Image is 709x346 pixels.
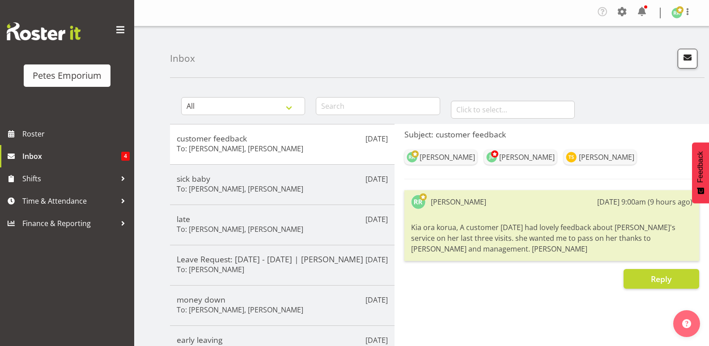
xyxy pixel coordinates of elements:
[365,254,388,265] p: [DATE]
[22,150,121,163] span: Inbox
[692,142,709,203] button: Feedback - Show survey
[177,174,388,184] h5: sick baby
[411,220,692,256] div: Kia ora korua, A customer [DATE] had lovely feedback about [PERSON_NAME]'s service on her last th...
[33,69,102,82] div: Petes Emporium
[22,194,116,208] span: Time & Attendance
[177,295,388,304] h5: money down
[177,225,303,234] h6: To: [PERSON_NAME], [PERSON_NAME]
[177,335,388,345] h5: early leaving
[597,196,692,207] div: [DATE] 9:00am (9 hours ago)
[671,8,682,18] img: ruth-robertson-taylor722.jpg
[316,97,440,115] input: Search
[682,319,691,328] img: help-xxl-2.png
[566,152,577,162] img: tamara-straker11292.jpg
[365,335,388,346] p: [DATE]
[365,214,388,225] p: [DATE]
[579,152,634,162] div: [PERSON_NAME]
[22,127,130,141] span: Roster
[177,184,303,193] h6: To: [PERSON_NAME], [PERSON_NAME]
[177,144,303,153] h6: To: [PERSON_NAME], [PERSON_NAME]
[121,152,130,161] span: 4
[651,273,671,284] span: Reply
[411,195,425,209] img: ruth-robertson-taylor722.jpg
[365,133,388,144] p: [DATE]
[22,172,116,185] span: Shifts
[499,152,555,162] div: [PERSON_NAME]
[177,265,244,274] h6: To: [PERSON_NAME]
[696,151,705,183] span: Feedback
[365,174,388,184] p: [DATE]
[177,214,388,224] h5: late
[420,152,475,162] div: [PERSON_NAME]
[177,305,303,314] h6: To: [PERSON_NAME], [PERSON_NAME]
[624,269,699,289] button: Reply
[407,152,417,162] img: ruth-robertson-taylor722.jpg
[177,254,388,264] h5: Leave Request: [DATE] - [DATE] | [PERSON_NAME]
[365,295,388,305] p: [DATE]
[486,152,497,162] img: jodine-bunn132.jpg
[404,129,699,139] h5: Subject: customer feedback
[431,196,486,207] div: [PERSON_NAME]
[170,53,195,64] h4: Inbox
[7,22,81,40] img: Rosterit website logo
[451,101,575,119] input: Click to select...
[177,133,388,143] h5: customer feedback
[22,217,116,230] span: Finance & Reporting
